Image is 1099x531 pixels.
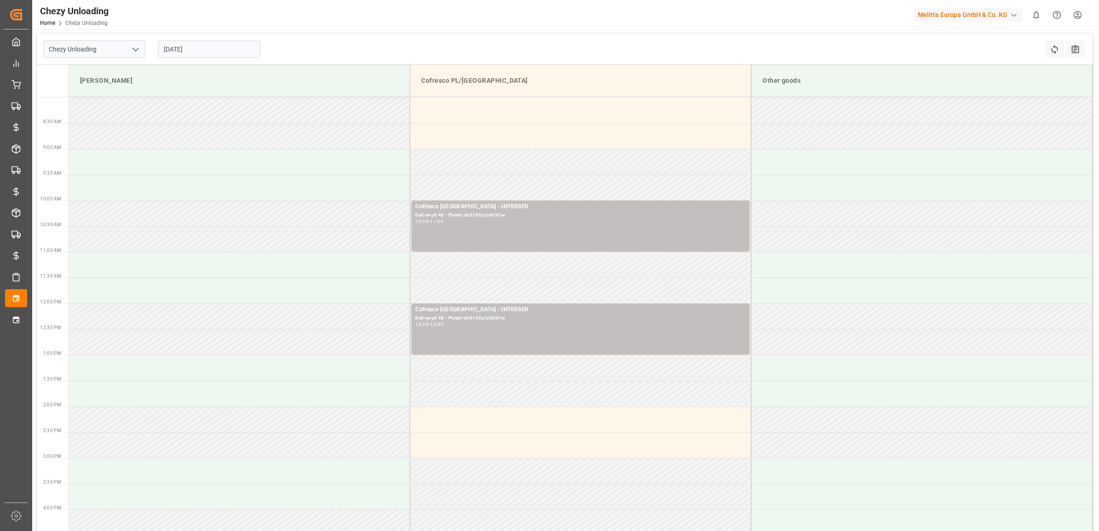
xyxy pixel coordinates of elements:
span: 4:00 PM [43,505,61,510]
div: Delivery#:48 - Plate#:ctr5107p/ct4381w [415,211,746,219]
div: 12:00 [415,322,429,326]
span: 9:30 AM [43,171,61,176]
div: 13:00 [430,322,443,326]
button: Help Center [1047,5,1067,25]
div: 11:00 [430,219,443,223]
span: 2:30 PM [43,428,61,433]
span: 3:30 PM [43,480,61,485]
span: 10:00 AM [40,196,61,201]
div: Delivery#:48 - Plate#:ctr5107p/ct4381w [415,314,746,322]
div: Melitta Europa GmbH & Co. KG [914,8,1022,22]
span: 12:30 PM [40,325,61,330]
div: [PERSON_NAME] [76,72,402,89]
div: Cofresco PL/[GEOGRAPHIC_DATA] [418,72,744,89]
button: Melitta Europa GmbH & Co. KG [914,6,1026,23]
div: 10:00 [415,219,429,223]
a: Home [40,20,55,26]
span: 11:00 AM [40,248,61,253]
span: 12:00 PM [40,299,61,304]
span: 9:00 AM [43,145,61,150]
span: 1:00 PM [43,351,61,356]
div: Cofresco [GEOGRAPHIC_DATA] - INTERSER [415,305,746,314]
button: show 0 new notifications [1026,5,1047,25]
span: 2:00 PM [43,402,61,407]
button: open menu [128,42,142,57]
div: Chezy Unloading [40,4,109,18]
span: 10:30 AM [40,222,61,227]
div: - [429,219,430,223]
span: 1:30 PM [43,377,61,382]
span: 3:00 PM [43,454,61,459]
input: DD.MM.YYYY [158,40,260,58]
div: Other goods [759,72,1085,89]
div: - [429,322,430,326]
span: 11:30 AM [40,274,61,279]
input: Type to search/select [43,40,145,58]
div: Cofresco [GEOGRAPHIC_DATA] - INTERSER [415,202,746,211]
span: 8:30 AM [43,119,61,124]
